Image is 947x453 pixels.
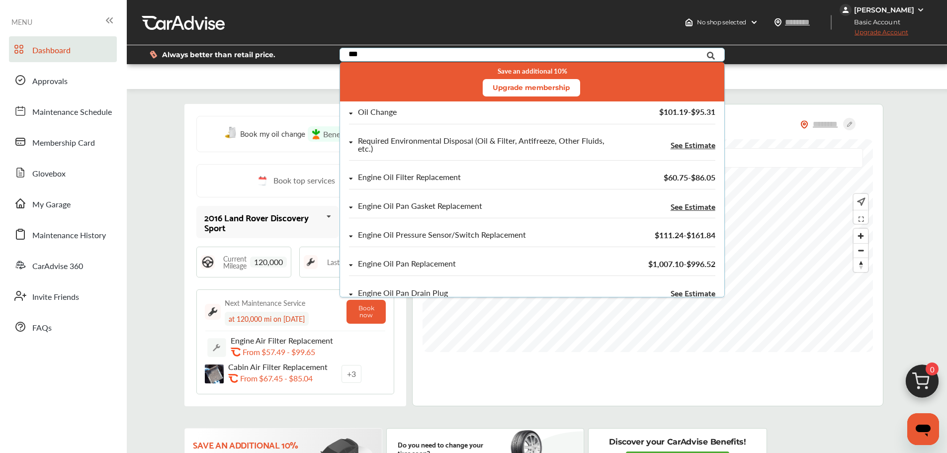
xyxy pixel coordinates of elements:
span: FAQs [32,322,52,335]
div: + 3 [342,365,361,383]
p: Discover your CarAdvise Benefits! [609,437,746,448]
a: Book top services [196,164,394,197]
span: CarAdvise 360 [32,260,83,273]
span: Book my oil change [240,126,305,140]
span: 0 [926,362,939,375]
div: Next Maintenance Service [225,298,305,308]
img: recenter.ce011a49.svg [855,196,865,207]
img: cal_icon.0803b883.svg [256,175,268,187]
span: Always better than retail price. [162,51,275,58]
span: Last Service [327,259,363,266]
img: location_vector_orange.38f05af8.svg [800,120,808,129]
img: header-divider.bc55588e.svg [831,15,832,30]
span: Maintenance History [32,229,106,242]
a: CarAdvise 360 [9,252,117,278]
p: From $67.45 - $85.04 [240,373,313,383]
img: header-home-logo.8d720a4f.svg [685,18,693,26]
span: $60.75 - $86.05 [663,172,715,183]
button: Book now [346,300,386,324]
span: Glovebox [32,168,66,181]
span: $1,007.10 - $996.52 [648,258,715,270]
span: Invite Friends [32,291,79,304]
a: FAQs [9,314,117,340]
img: default_wrench_icon.d1a43860.svg [207,338,226,357]
span: MENU [11,18,32,26]
small: Save an additional 10% [497,67,567,75]
a: Approvals [9,67,117,93]
span: Upgrade Account [840,28,908,41]
div: Engine Oil Pressure Sensor/Switch Replacement [358,231,526,239]
img: steering_logo [201,255,215,269]
span: No shop selected [697,18,746,26]
p: From $57.49 - $99.65 [243,347,315,357]
a: +3 [342,365,361,383]
iframe: Button to launch messaging window [907,413,939,445]
span: Membership Card [32,137,95,150]
span: Book top services [273,175,335,187]
a: Glovebox [9,160,117,185]
img: maintenance_logo [304,255,318,269]
span: My Garage [32,198,71,211]
span: Zoom out [854,244,868,258]
div: at 120,000 mi on [DATE] [225,312,309,326]
img: location_vector.a44bc228.svg [774,18,782,26]
button: Zoom in [854,229,868,243]
img: mobile_10944_st0640_046.jpg [339,201,394,243]
span: See Estimate [670,141,715,149]
div: [PERSON_NAME] [854,5,914,14]
a: Invite Friends [9,283,117,309]
a: Maintenance Schedule [9,98,117,124]
div: Engine Oil Pan Drain Plug [358,289,448,297]
p: Engine Air Filter Replacement [231,336,340,345]
img: maintenance_logo [205,304,221,320]
span: $111.24 - $161.84 [654,229,715,241]
a: Book my oil change [225,126,305,142]
div: Engine Oil Pan Gasket Replacement [358,202,482,210]
p: Save an additional 10% [193,439,307,450]
a: Dashboard [9,36,117,62]
img: cart_icon.3d0951e8.svg [898,360,946,408]
span: See Estimate [670,202,715,210]
img: WGsFRI8htEPBVLJbROoPRyZpYNWhNONpIPPETTm6eUC0GeLEiAAAAAElFTkSuQmCC [917,6,925,14]
img: oil-change.e5047c97.svg [225,127,238,139]
p: Cabin Air Filter Replacement [228,362,338,371]
span: $101.19 - $95.31 [659,106,715,117]
div: Engine Oil Pan Replacement [358,260,456,268]
span: Maintenance Schedule [32,106,112,119]
span: Current Mileage [220,255,250,269]
div: 2016 Land Rover Discovery Sport [204,212,322,232]
span: See Estimate [670,289,715,297]
button: Reset bearing to north [854,258,868,272]
span: 120,000 [250,257,287,268]
img: dollor_label_vector.a70140d1.svg [150,50,157,59]
div: Oil Change [358,108,397,116]
span: Approvals [32,75,68,88]
a: Membership Card [9,129,117,155]
a: My Garage [9,190,117,216]
button: Upgrade membership [482,79,580,96]
img: cabin-air-filter-replacement-thumb.jpg [205,364,224,383]
img: instacart-icon.73bd83c2.svg [312,129,321,140]
img: jVpblrzwTbfkPYzPPzSLxeg0AAAAASUVORK5CYII= [840,4,852,16]
a: Maintenance History [9,221,117,247]
span: Dashboard [32,44,71,57]
img: header-down-arrow.9dd2ce7d.svg [750,18,758,26]
div: Engine Oil Filter Replacement [358,173,461,181]
span: Basic Account [841,17,908,27]
span: Benefits [323,128,351,140]
div: Required Environmental Disposal (Oil & Filter, Antifreeze, Other Fluids, etc.) [358,137,605,153]
button: Zoom out [854,243,868,258]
